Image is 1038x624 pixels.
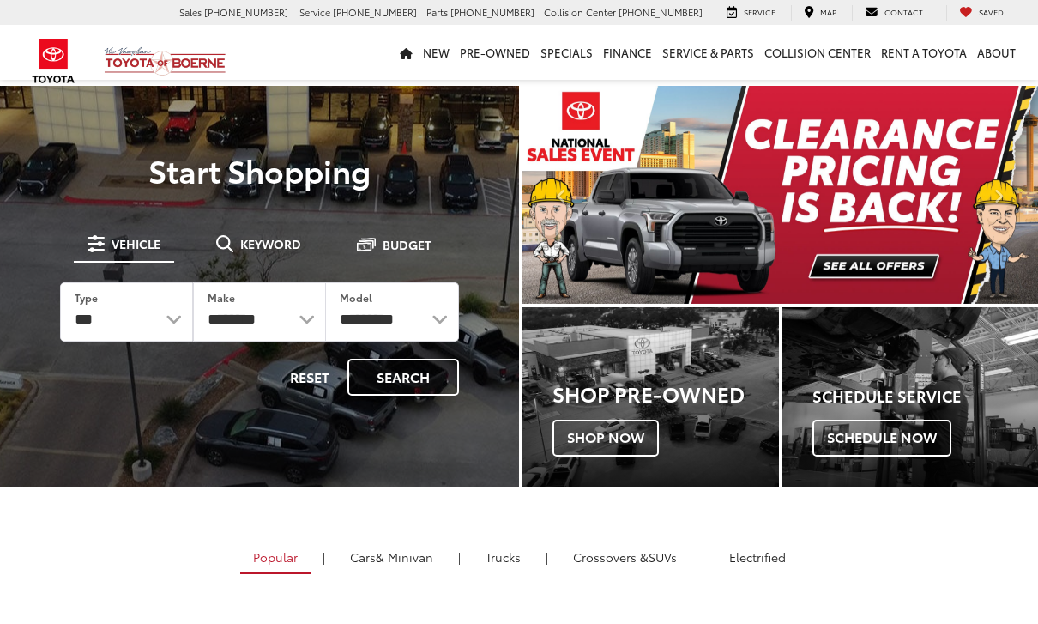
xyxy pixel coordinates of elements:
a: Popular [240,542,311,574]
span: Keyword [240,238,301,250]
button: Click to view next picture. [961,120,1038,270]
div: carousel slide number 1 of 2 [522,86,1038,304]
li: | [318,548,329,566]
span: Saved [979,6,1004,17]
p: Start Shopping [36,153,483,187]
a: Specials [535,25,598,80]
span: [PHONE_NUMBER] [619,5,703,19]
a: Cars [337,542,446,572]
a: Home [395,25,418,80]
span: Map [820,6,836,17]
span: Shop Now [552,420,659,456]
li: | [541,548,552,566]
img: Clearance Pricing Is Back [522,86,1038,304]
a: Trucks [473,542,534,572]
a: Electrified [716,542,799,572]
button: Search [347,359,459,396]
label: Make [208,290,235,305]
button: Reset [275,359,344,396]
a: Service & Parts: Opens in a new tab [657,25,759,80]
span: Crossovers & [573,548,649,566]
a: Map [791,5,849,21]
span: Sales [179,5,202,19]
a: Finance [598,25,657,80]
img: Vic Vaughan Toyota of Boerne [104,46,226,76]
span: [PHONE_NUMBER] [204,5,288,19]
label: Model [340,290,372,305]
span: [PHONE_NUMBER] [333,5,417,19]
a: Pre-Owned [455,25,535,80]
span: [PHONE_NUMBER] [450,5,534,19]
a: Shop Pre-Owned Shop Now [522,307,779,487]
a: Collision Center [759,25,876,80]
label: Type [75,290,98,305]
span: Service [744,6,775,17]
a: Rent a Toyota [876,25,972,80]
a: Service [714,5,788,21]
span: Service [299,5,330,19]
a: New [418,25,455,80]
a: My Saved Vehicles [946,5,1017,21]
h3: Shop Pre-Owned [552,382,779,404]
span: & Minivan [376,548,433,566]
button: Click to view previous picture. [522,120,600,270]
a: SUVs [560,542,690,572]
a: Contact [852,5,936,21]
span: Budget [383,239,431,251]
li: | [697,548,709,566]
span: Vehicle [112,238,160,250]
span: Contact [884,6,923,17]
span: Parts [426,5,448,19]
div: Toyota [522,307,779,487]
li: | [454,548,465,566]
span: Schedule Now [812,420,951,456]
img: Toyota [21,33,86,89]
section: Carousel section with vehicle pictures - may contain disclaimers. [522,86,1038,304]
a: About [972,25,1021,80]
span: Collision Center [544,5,616,19]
